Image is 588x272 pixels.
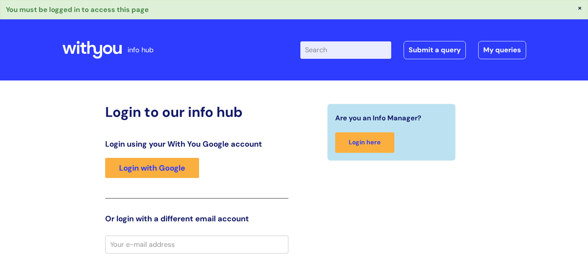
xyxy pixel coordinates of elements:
[105,104,288,120] h2: Login to our info hub
[105,158,199,178] a: Login with Google
[128,44,153,56] p: info hub
[105,214,288,223] h3: Or login with a different email account
[105,236,288,253] input: Your e-mail address
[404,41,466,59] a: Submit a query
[335,132,394,153] a: Login here
[300,41,391,58] input: Search
[105,139,288,149] h3: Login using your With You Google account
[478,41,526,59] a: My queries
[335,112,421,124] span: Are you an Info Manager?
[578,4,582,11] button: ×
